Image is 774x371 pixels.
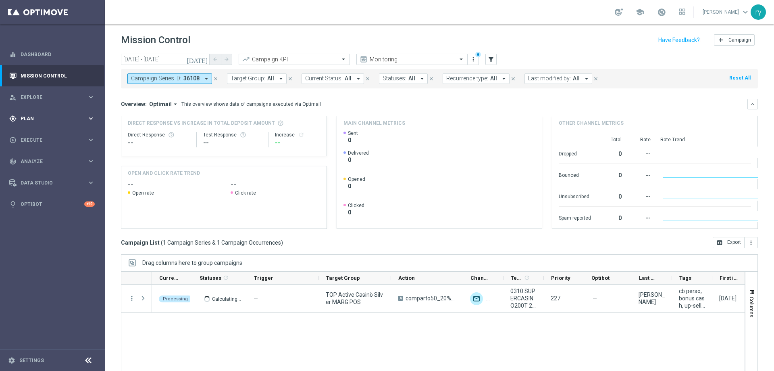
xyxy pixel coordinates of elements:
[679,275,691,281] span: Tags
[172,101,179,108] i: arrow_drop_down
[593,76,599,82] i: close
[84,201,95,207] div: +10
[559,147,591,159] div: Dropped
[551,295,560,302] span: 227
[631,168,651,181] div: --
[128,119,275,127] span: Direct Response VS Increase In Total Deposit Amount
[679,287,705,309] span: cb perso, bonus cash, up-selling, talent, casino
[142,260,242,266] div: Row Groups
[87,157,95,165] i: keyboard_arrow_right
[428,74,435,83] button: close
[163,296,188,302] span: Processing
[223,275,229,281] i: refresh
[203,132,262,138] div: Test Response
[161,239,163,246] span: (
[524,275,530,281] i: refresh
[128,180,217,190] h2: --
[348,176,365,182] span: Opened
[326,291,384,306] span: TOP Active Casinò Silver MARG POS
[348,156,369,163] span: 0
[702,6,751,18] a: [PERSON_NAME]keyboard_arrow_down
[475,52,481,57] div: There are unsaved changes
[398,296,403,301] span: A
[9,115,95,122] button: gps_fixed Plan keyboard_arrow_right
[9,94,17,101] i: person_search
[121,34,190,46] h1: Mission Control
[132,190,154,196] span: Open rate
[559,119,624,127] h4: Other channel metrics
[121,285,152,313] div: Press SPACE to select this row.
[9,136,87,144] div: Execute
[470,275,490,281] span: Channel
[242,55,250,63] i: trending_up
[210,54,221,65] button: arrow_back
[348,182,365,190] span: 0
[510,74,517,83] button: close
[9,137,95,143] button: play_circle_outline Execute keyboard_arrow_right
[749,297,755,317] span: Columns
[360,55,368,63] i: preview
[21,44,95,65] a: Dashboard
[601,211,622,224] div: 0
[345,75,352,82] span: All
[639,275,658,281] span: Last Modified By
[131,75,181,82] span: Campaign Series ID:
[9,51,95,58] div: equalizer Dashboard
[551,275,570,281] span: Priority
[9,201,17,208] i: lightbulb
[127,73,212,84] button: Campaign Series ID: 36108 arrow_drop_down
[231,75,265,82] span: Target Group:
[277,75,285,82] i: arrow_drop_down
[267,75,274,82] span: All
[221,273,229,282] span: Calculate column
[713,237,745,248] button: open_in_browser Export
[631,189,651,202] div: --
[9,180,95,186] div: Data Studio keyboard_arrow_right
[660,136,751,143] div: Rate Trend
[591,275,610,281] span: Optibot
[348,136,358,144] span: 0
[121,239,283,246] h3: Campaign List
[9,201,95,208] button: lightbulb Optibot +10
[593,295,597,302] span: —
[149,101,172,108] span: Optimail
[355,75,362,82] i: arrow_drop_down
[203,75,210,82] i: arrow_drop_down
[21,180,87,185] span: Data Studio
[87,136,95,144] i: keyboard_arrow_right
[348,202,364,209] span: Clicked
[159,295,192,302] colored-tag: Processing
[275,138,320,148] div: --
[224,57,229,62] i: arrow_forward
[183,75,200,82] span: 36108
[21,95,87,100] span: Explore
[728,37,751,43] span: Campaign
[583,75,590,82] i: arrow_drop_down
[147,101,181,108] button: Optimail arrow_drop_down
[573,75,580,82] span: All
[281,239,283,246] span: )
[187,56,208,63] i: [DATE]
[631,136,651,143] div: Rate
[9,73,95,79] button: Mission Control
[212,295,241,302] p: Calculating...
[522,273,530,282] span: Calculate column
[500,75,508,82] i: arrow_drop_down
[718,37,724,43] i: add
[163,239,281,246] span: 1 Campaign Series & 1 Campaign Occurrences
[365,76,370,82] i: close
[9,94,95,101] div: person_search Explore keyboard_arrow_right
[305,75,343,82] span: Current Status:
[379,73,428,84] button: Statuses: All arrow_drop_down
[227,73,287,84] button: Target Group: All arrow_drop_down
[200,275,221,281] span: Statuses
[592,74,599,83] button: close
[128,295,135,302] button: more_vert
[121,101,147,108] h3: Overview:
[298,132,304,138] i: refresh
[19,358,44,363] a: Settings
[343,119,405,127] h4: Main channel metrics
